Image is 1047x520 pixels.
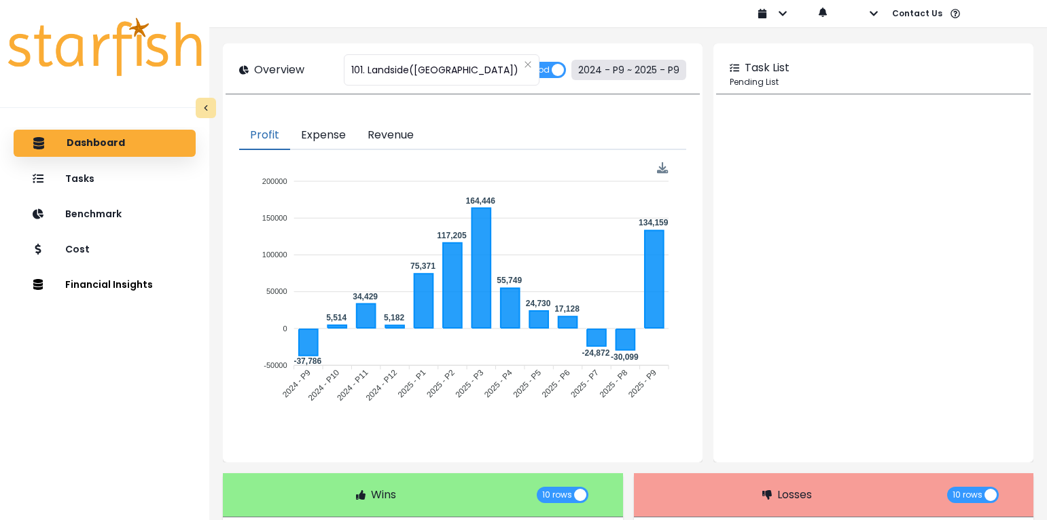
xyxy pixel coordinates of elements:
tspan: 2025 - P2 [425,367,457,399]
tspan: 150000 [262,214,287,222]
button: Dashboard [14,130,196,157]
tspan: 100000 [262,250,287,259]
tspan: 2024 - P12 [364,367,400,403]
button: Clear [524,58,532,71]
svg: close [524,60,532,69]
tspan: 2025 - P4 [482,367,514,399]
button: Cost [14,236,196,263]
tspan: 200000 [262,177,287,185]
tspan: 2024 - P9 [281,367,313,399]
p: Pending List [730,76,1017,88]
tspan: 0 [283,324,287,333]
span: 10 rows [953,487,982,503]
button: Profit [239,122,290,150]
tspan: 50000 [266,287,287,295]
button: Tasks [14,165,196,192]
tspan: 2024 - P10 [306,367,342,403]
span: 101. Landside([GEOGRAPHIC_DATA]) [351,56,518,84]
tspan: -50000 [264,361,287,369]
p: Overview [254,62,304,78]
img: Download Profit [657,162,669,174]
tspan: 2025 - P1 [396,367,428,399]
tspan: 2025 - P7 [569,367,601,399]
p: Tasks [65,173,94,185]
button: Revenue [357,122,425,150]
tspan: 2025 - P8 [598,367,630,399]
p: Dashboard [67,137,125,149]
div: Menu [657,162,669,174]
tspan: 2025 - P6 [540,367,572,399]
button: Expense [290,122,357,150]
tspan: 2025 - P3 [454,367,486,399]
p: Benchmark [65,208,122,220]
p: Wins [371,487,396,503]
button: 2024 - P9 ~ 2025 - P9 [571,60,686,80]
tspan: 2025 - P5 [512,367,544,399]
p: Cost [65,244,90,255]
p: Task List [745,60,789,76]
tspan: 2024 - P11 [335,367,370,403]
tspan: 2025 - P9 [626,367,658,399]
button: Benchmark [14,200,196,227]
span: 10 rows [542,487,572,503]
button: Financial Insights [14,271,196,298]
p: Losses [777,487,812,503]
